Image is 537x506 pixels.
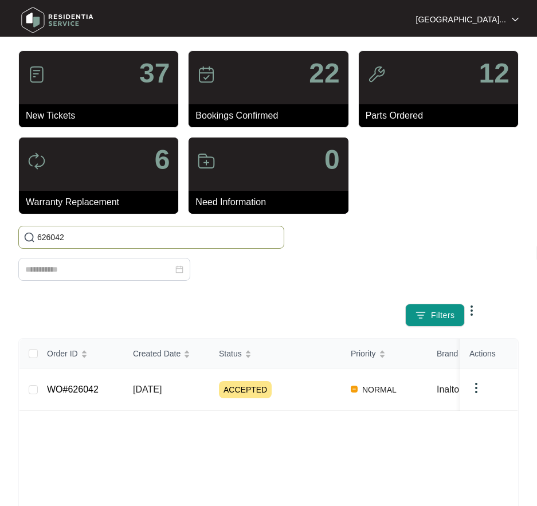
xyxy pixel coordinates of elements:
[37,231,279,244] input: Search by Order Id, Assignee Name, Customer Name, Brand and Model
[219,381,272,398] span: ACCEPTED
[124,339,210,369] th: Created Date
[437,385,459,394] span: Inalto
[155,146,170,174] p: 6
[351,347,376,360] span: Priority
[469,381,483,395] img: dropdown arrow
[28,152,46,170] img: icon
[366,109,518,123] p: Parts Ordered
[465,304,479,317] img: dropdown arrow
[17,3,97,37] img: residentia service logo
[428,339,485,369] th: Brand
[28,65,46,84] img: icon
[351,386,358,393] img: Vercel Logo
[479,60,509,87] p: 12
[367,65,386,84] img: icon
[195,109,348,123] p: Bookings Confirmed
[431,309,455,321] span: Filters
[38,339,124,369] th: Order ID
[26,109,178,123] p: New Tickets
[460,339,518,369] th: Actions
[47,347,78,360] span: Order ID
[133,385,162,394] span: [DATE]
[219,347,242,360] span: Status
[197,65,215,84] img: icon
[437,347,458,360] span: Brand
[47,385,99,394] a: WO#626042
[309,60,339,87] p: 22
[415,309,426,321] img: filter icon
[342,339,428,369] th: Priority
[416,14,506,25] p: [GEOGRAPHIC_DATA]...
[358,383,401,397] span: NORMAL
[324,146,340,174] p: 0
[210,339,342,369] th: Status
[197,152,215,170] img: icon
[405,304,465,327] button: filter iconFilters
[26,195,178,209] p: Warranty Replacement
[139,60,170,87] p: 37
[512,17,519,22] img: dropdown arrow
[195,195,348,209] p: Need Information
[133,347,181,360] span: Created Date
[23,232,35,243] img: search-icon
